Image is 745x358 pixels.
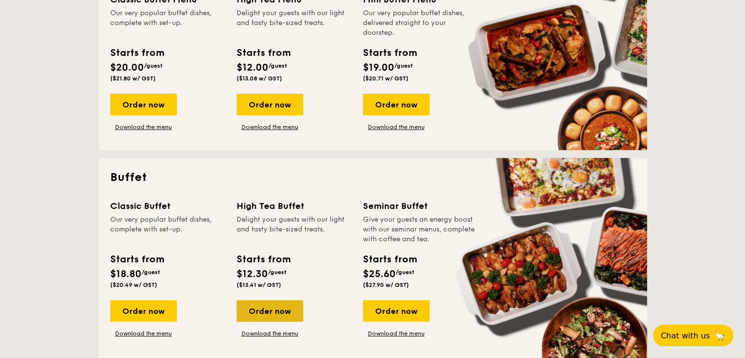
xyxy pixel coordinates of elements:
a: Download the menu [110,123,177,131]
span: ($27.90 w/ GST) [363,281,409,288]
div: Order now [363,300,430,322]
span: $18.80 [110,268,142,280]
div: Order now [110,94,177,115]
span: ($20.49 w/ GST) [110,281,157,288]
div: Our very popular buffet dishes, delivered straight to your doorstep. [363,8,478,38]
div: Starts from [363,46,416,60]
span: $12.30 [237,268,268,280]
div: Our very popular buffet dishes, complete with set-up. [110,8,225,38]
div: Starts from [110,252,164,267]
span: /guest [268,62,287,69]
span: ($13.41 w/ GST) [237,281,281,288]
a: Download the menu [237,123,303,131]
span: ($13.08 w/ GST) [237,75,282,82]
div: Delight your guests with our light and tasty bite-sized treats. [237,215,351,244]
span: Chat with us [661,331,710,340]
span: $20.00 [110,62,144,74]
span: /guest [268,269,287,276]
div: Starts from [110,46,164,60]
span: ($20.71 w/ GST) [363,75,409,82]
a: Download the menu [363,330,430,337]
div: Order now [363,94,430,115]
div: Our very popular buffet dishes, complete with set-up. [110,215,225,244]
div: Starts from [363,252,416,267]
span: $19.00 [363,62,394,74]
div: Starts from [237,46,290,60]
span: $25.60 [363,268,396,280]
span: /guest [144,62,163,69]
button: Chat with us🦙 [653,325,733,346]
div: Classic Buffet [110,199,225,213]
div: Order now [237,94,303,115]
div: Starts from [237,252,290,267]
a: Download the menu [363,123,430,131]
span: /guest [394,62,413,69]
div: Seminar Buffet [363,199,478,213]
span: 🦙 [714,330,725,341]
span: /guest [142,269,160,276]
a: Download the menu [110,330,177,337]
span: $12.00 [237,62,268,74]
span: /guest [396,269,414,276]
h2: Buffet [110,170,635,185]
div: Order now [237,300,303,322]
a: Download the menu [237,330,303,337]
div: High Tea Buffet [237,199,351,213]
div: Delight your guests with our light and tasty bite-sized treats. [237,8,351,38]
div: Order now [110,300,177,322]
span: ($21.80 w/ GST) [110,75,156,82]
div: Give your guests an energy boost with our seminar menus, complete with coffee and tea. [363,215,478,244]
